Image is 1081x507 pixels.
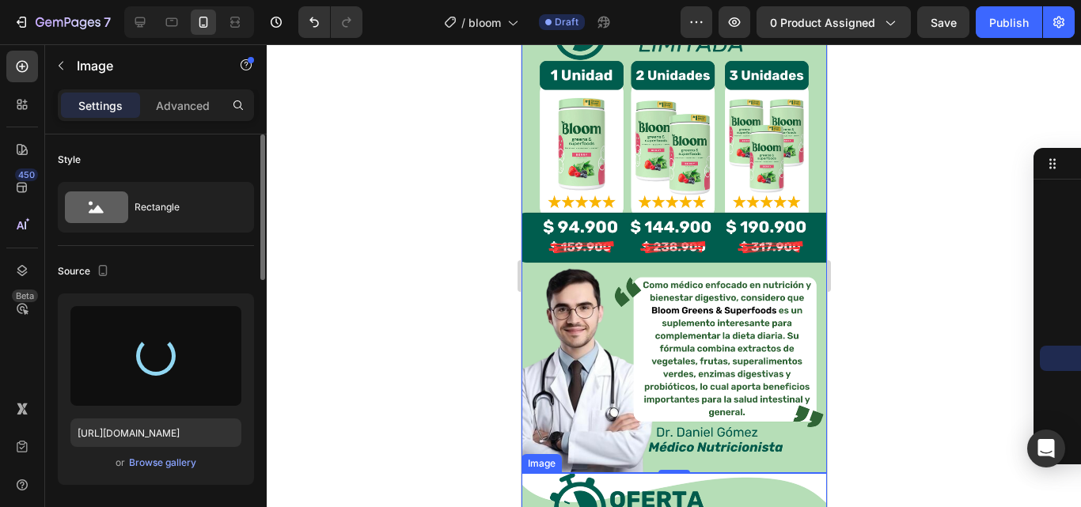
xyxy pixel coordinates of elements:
div: Rectangle [135,189,231,225]
button: 0 product assigned [757,6,911,38]
span: 0 product assigned [770,14,875,31]
button: Save [917,6,969,38]
div: Open Intercom Messenger [1027,429,1065,467]
div: Undo/Redo [298,6,362,38]
div: Browse gallery [129,456,196,470]
button: Publish [976,6,1042,38]
button: 7 [6,6,118,38]
div: Style [58,153,81,167]
span: / [461,14,465,31]
span: or [116,453,125,472]
div: Publish [989,14,1029,31]
p: 7 [104,13,111,32]
span: Save [931,16,957,29]
p: Settings [78,97,123,114]
div: Beta [12,289,38,302]
span: bloom [468,14,501,31]
div: 450 [15,168,38,181]
p: Advanced [156,97,210,114]
div: Source [58,261,112,282]
button: Browse gallery [128,455,197,471]
span: Draft [555,15,578,29]
input: https://example.com/image.jpg [70,418,241,447]
iframe: Design area [522,44,827,507]
p: Image [77,56,211,75]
